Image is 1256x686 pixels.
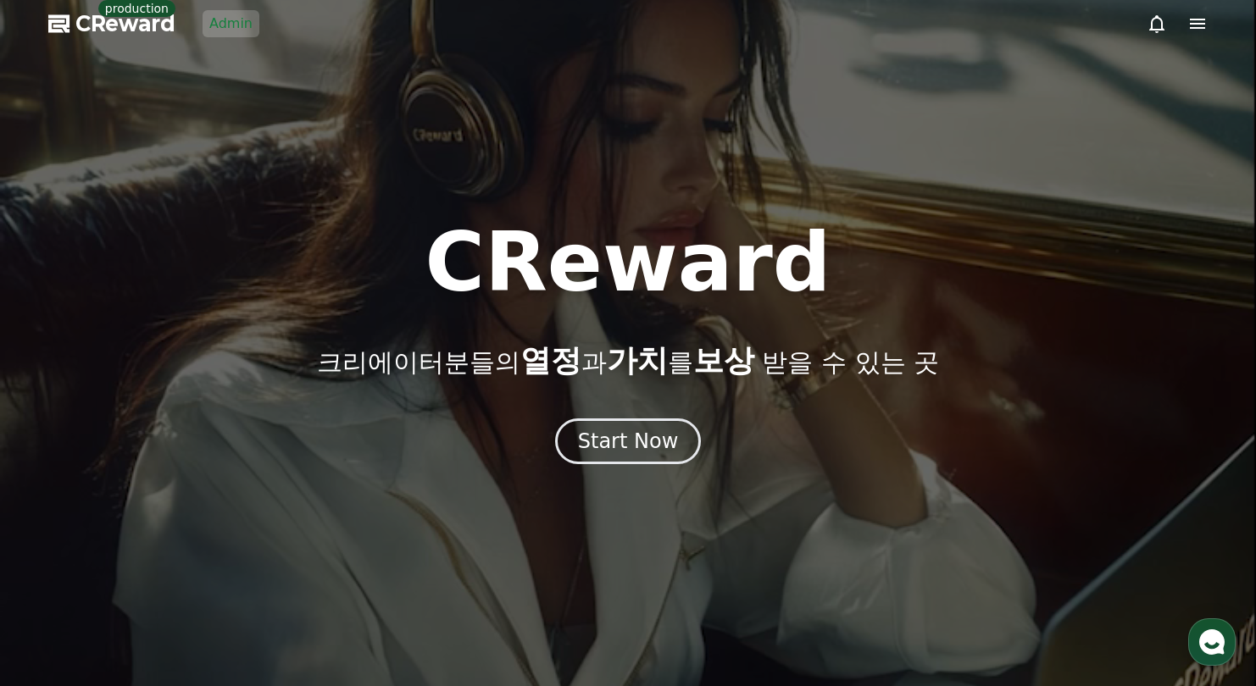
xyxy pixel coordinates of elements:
span: 보상 [693,343,754,378]
p: 크리에이터분들의 과 를 받을 수 있는 곳 [317,344,939,378]
a: CReward [48,10,175,37]
button: Start Now [555,418,702,464]
span: CReward [75,10,175,37]
h1: CReward [425,222,831,303]
a: Start Now [555,435,702,451]
div: Start Now [578,428,679,455]
span: 가치 [607,343,668,378]
a: Admin [203,10,259,37]
span: 열정 [520,343,581,378]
